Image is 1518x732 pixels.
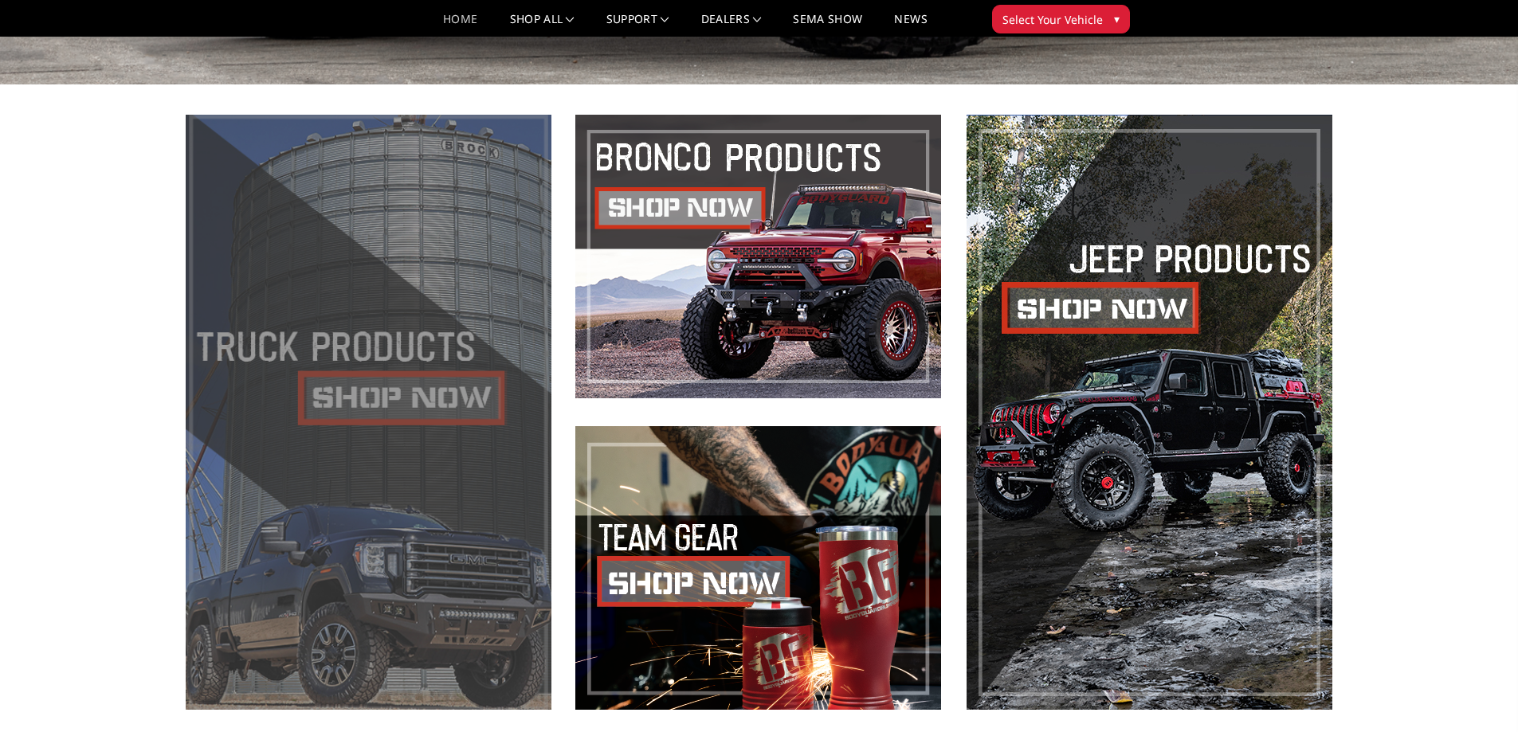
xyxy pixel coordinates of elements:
a: Support [606,14,669,37]
button: Select Your Vehicle [992,5,1130,33]
span: Select Your Vehicle [1002,11,1103,28]
a: News [894,14,927,37]
a: SEMA Show [793,14,862,37]
a: Home [443,14,477,37]
span: ▾ [1114,10,1120,27]
a: Dealers [701,14,762,37]
a: shop all [510,14,575,37]
iframe: Chat Widget [1438,656,1518,732]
